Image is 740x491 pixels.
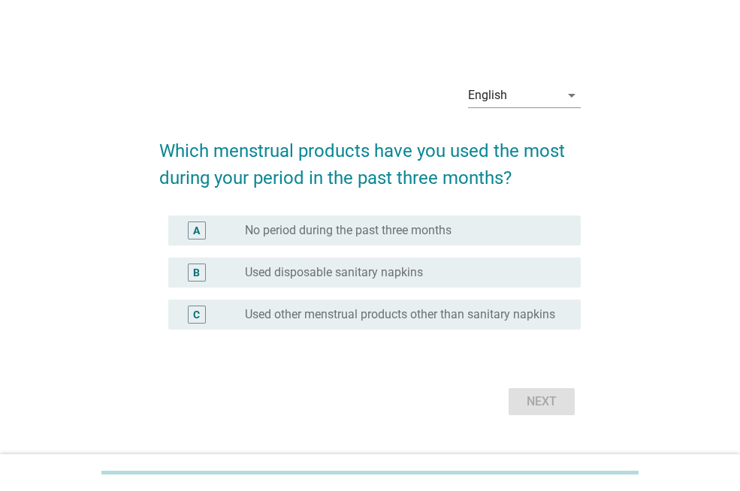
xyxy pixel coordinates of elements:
label: No period during the past three months [245,223,452,238]
div: C [193,307,200,323]
div: A [193,223,200,239]
i: arrow_drop_down [563,86,581,104]
div: B [193,265,200,281]
div: English [468,89,507,102]
label: Used disposable sanitary napkins [245,265,423,280]
h2: Which menstrual products have you used the most during your period in the past three months? [159,122,581,191]
label: Used other menstrual products other than sanitary napkins [245,307,555,322]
